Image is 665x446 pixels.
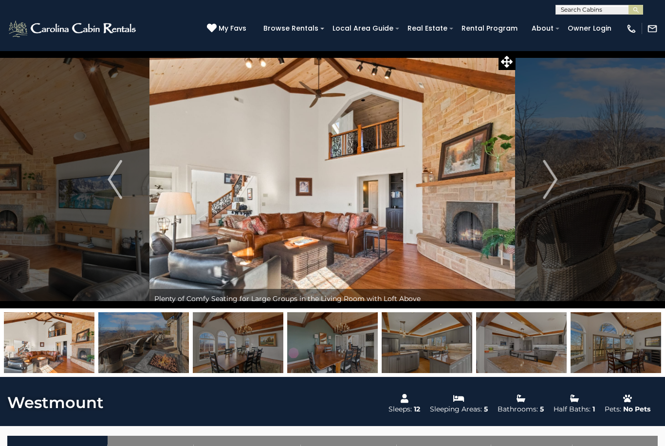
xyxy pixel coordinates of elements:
[403,21,452,36] a: Real Estate
[193,312,283,373] img: 165554762
[563,21,616,36] a: Owner Login
[7,19,139,38] img: White-1-2.png
[382,312,472,373] img: 165554758
[328,21,398,36] a: Local Area Guide
[543,160,557,199] img: arrow
[527,21,558,36] a: About
[571,312,661,373] img: 165554761
[457,21,522,36] a: Rental Program
[80,51,149,308] button: Previous
[4,312,94,373] img: 165554755
[476,312,567,373] img: 165554759
[626,23,637,34] img: phone-regular-white.png
[287,312,378,373] img: 165554763
[207,23,249,34] a: My Favs
[259,21,323,36] a: Browse Rentals
[647,23,658,34] img: mail-regular-white.png
[149,289,515,308] div: Plenty of Comfy Seating for Large Groups in the Living Room with Loft Above
[516,51,585,308] button: Next
[108,160,122,199] img: arrow
[98,312,189,373] img: 165554749
[219,23,246,34] span: My Favs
